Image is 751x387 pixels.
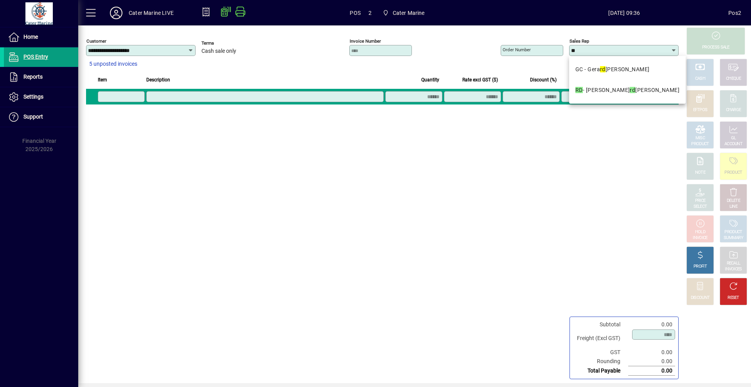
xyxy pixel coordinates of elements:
div: RECALL [727,261,740,266]
em: RD [575,87,583,93]
div: PROFIT [694,264,707,270]
span: 2 [368,7,372,19]
span: Home [23,34,38,40]
mat-option: RD - Richard Darby [569,80,686,101]
a: Home [4,27,78,47]
mat-label: Sales rep [570,38,589,44]
button: 5 unposted invoices [86,57,140,71]
span: Quantity [421,76,439,84]
span: Cater Marine [379,6,428,20]
div: LINE [729,204,737,210]
td: Total Payable [573,366,628,376]
div: RESET [728,295,739,301]
td: GST [573,348,628,357]
div: CASH [695,76,705,82]
span: Settings [23,94,43,100]
span: POS Entry [23,54,48,60]
div: PRODUCT [724,229,742,235]
div: CHARGE [726,107,741,113]
mat-label: Order number [503,47,531,52]
div: GL [731,135,736,141]
div: GC - Gera [PERSON_NAME] [575,65,650,74]
td: Rounding [573,357,628,366]
td: 0.00 [628,357,675,366]
a: Support [4,107,78,127]
em: rd [630,87,635,93]
a: Settings [4,87,78,107]
div: EFTPOS [693,107,708,113]
div: Cater Marine LIVE [129,7,174,19]
div: SELECT [694,204,707,210]
td: Freight (Excl GST) [573,329,628,348]
div: PROCESS SALE [702,45,729,50]
span: Support [23,113,43,120]
span: Rate excl GST ($) [462,76,498,84]
button: Profile [104,6,129,20]
mat-label: Invoice number [350,38,381,44]
div: DISCOUNT [691,295,710,301]
td: 0.00 [628,320,675,329]
em: rd [600,66,605,72]
div: DELETE [727,198,740,204]
div: CHEQUE [726,76,741,82]
span: POS [350,7,361,19]
span: Description [146,76,170,84]
div: ACCOUNT [724,141,742,147]
span: Terms [201,41,248,46]
mat-option: GC - Gerard Cantin [569,59,686,80]
span: Reports [23,74,43,80]
td: Subtotal [573,320,628,329]
span: Cash sale only [201,48,236,54]
div: PRODUCT [724,170,742,176]
div: INVOICE [693,235,707,241]
td: 0.00 [628,366,675,376]
span: 5 unposted invoices [89,60,137,68]
span: Item [98,76,107,84]
div: - [PERSON_NAME] [PERSON_NAME] [575,86,679,94]
span: [DATE] 09:36 [520,7,729,19]
div: HOLD [695,229,705,235]
mat-label: Customer [86,38,106,44]
span: Cater Marine [393,7,425,19]
td: 0.00 [628,348,675,357]
div: INVOICES [725,266,742,272]
div: PRICE [695,198,706,204]
div: MISC [695,135,705,141]
div: PRODUCT [691,141,709,147]
div: NOTE [695,170,705,176]
a: Reports [4,67,78,87]
span: Discount (%) [530,76,557,84]
div: Pos2 [728,7,741,19]
div: SUMMARY [724,235,743,241]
